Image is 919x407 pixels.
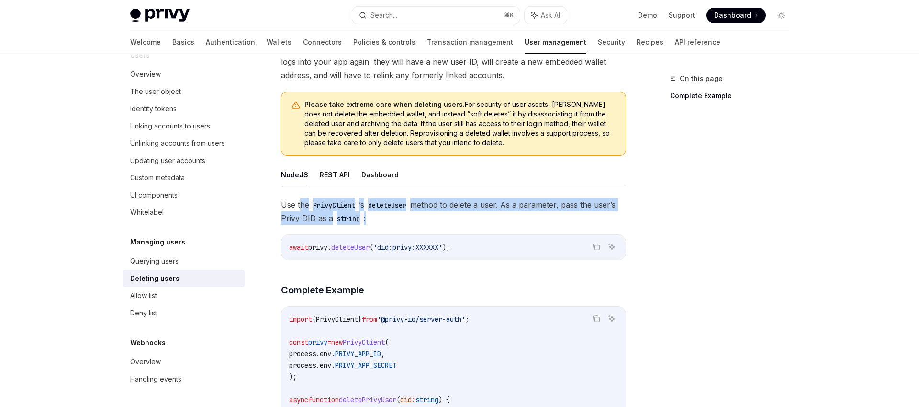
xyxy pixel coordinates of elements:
[304,100,465,108] strong: Please take extreme care when deleting users.
[773,8,789,23] button: Toggle dark mode
[352,7,520,24] button: Search...⌘K
[327,243,331,252] span: .
[675,31,720,54] a: API reference
[358,315,362,324] span: }
[438,395,450,404] span: ) {
[289,372,297,381] span: );
[130,236,185,248] h5: Managing users
[373,243,442,252] span: 'did:privy:XXXXXX'
[303,31,342,54] a: Connectors
[123,135,245,152] a: Unlinking accounts from users
[339,395,396,404] span: deletePrivyUser
[309,200,359,210] code: PrivyClient
[130,207,164,218] div: Whitelabel
[590,313,603,325] button: Copy the contents from the code block
[130,307,157,319] div: Deny list
[130,356,161,368] div: Overview
[335,349,381,358] span: PRIVY_APP_ID
[327,338,331,347] span: =
[504,12,514,19] span: ⌘ K
[680,73,723,84] span: On this page
[281,198,626,225] span: Use the ’s method to delete a user. As a parameter, pass the user’s Privy DID as a :
[331,243,370,252] span: deleteUser
[289,243,308,252] span: await
[289,361,316,370] span: process
[331,338,343,347] span: new
[316,361,320,370] span: .
[123,204,245,221] a: Whitelabel
[130,189,178,201] div: UI components
[130,9,190,22] img: light logo
[130,172,185,184] div: Custom metadata
[637,31,663,54] a: Recipes
[123,253,245,270] a: Querying users
[123,353,245,371] a: Overview
[123,287,245,304] a: Allow list
[308,395,339,404] span: function
[362,315,377,324] span: from
[605,241,618,253] button: Ask AI
[289,338,308,347] span: const
[291,101,301,110] svg: Warning
[130,155,205,166] div: Updating user accounts
[370,243,373,252] span: (
[130,373,181,385] div: Handling events
[590,241,603,253] button: Copy the contents from the code block
[308,338,327,347] span: privy
[525,31,586,54] a: User management
[123,100,245,117] a: Identity tokens
[343,338,385,347] span: PrivyClient
[370,10,397,21] div: Search...
[415,395,438,404] span: string
[123,152,245,169] a: Updating user accounts
[320,361,331,370] span: env
[123,169,245,186] a: Custom metadata
[706,8,766,23] a: Dashboard
[361,163,399,186] button: Dashboard
[525,7,567,24] button: Ask AI
[427,31,513,54] a: Transaction management
[669,11,695,20] a: Support
[130,69,161,80] div: Overview
[670,88,796,104] a: Complete Example
[442,243,450,252] span: );
[335,361,396,370] span: PRIVY_APP_SECRET
[123,270,245,287] a: Deleting users
[364,200,410,210] code: deleteUser
[396,395,400,404] span: (
[123,66,245,83] a: Overview
[289,315,312,324] span: import
[130,31,161,54] a: Welcome
[331,361,335,370] span: .
[281,163,308,186] button: NodeJS
[638,11,657,20] a: Demo
[312,315,316,324] span: {
[316,315,358,324] span: PrivyClient
[605,313,618,325] button: Ask AI
[304,100,616,148] span: For security of user assets, [PERSON_NAME] does not delete the embedded wallet, and instead “soft...
[377,315,465,324] span: '@privy-io/server-auth'
[123,186,245,204] a: UI components
[598,31,625,54] a: Security
[465,315,469,324] span: ;
[130,86,181,97] div: The user object
[331,349,335,358] span: .
[123,304,245,322] a: Deny list
[130,103,177,115] div: Identity tokens
[308,243,327,252] span: privy
[130,273,179,284] div: Deleting users
[267,31,291,54] a: Wallets
[130,256,179,267] div: Querying users
[172,31,194,54] a: Basics
[130,120,210,132] div: Linking accounts to users
[130,290,157,302] div: Allow list
[130,138,225,149] div: Unlinking accounts from users
[353,31,415,54] a: Policies & controls
[412,395,415,404] span: :
[281,42,626,82] span: Privy allows you to delete users via their Privy user ID. This is a destructive action: if the us...
[385,338,389,347] span: (
[289,395,308,404] span: async
[206,31,255,54] a: Authentication
[320,349,331,358] span: env
[123,371,245,388] a: Handling events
